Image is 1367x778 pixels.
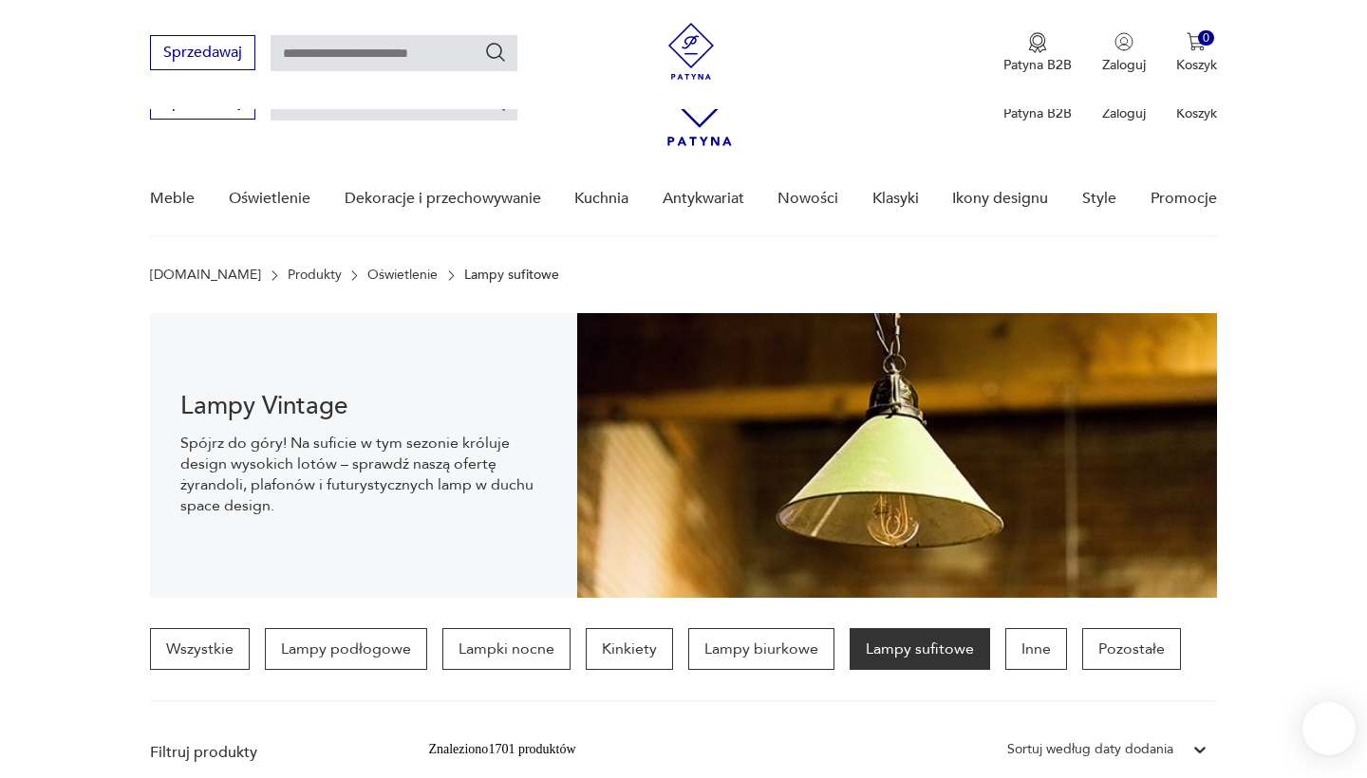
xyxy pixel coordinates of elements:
[577,313,1217,598] img: Lampy sufitowe w stylu vintage
[1082,628,1181,670] a: Pozostałe
[180,433,546,516] p: Spójrz do góry! Na suficie w tym sezonie króluje design wysokich lotów – sprawdź naszą ofertę żyr...
[1082,162,1116,235] a: Style
[663,23,720,80] img: Patyna - sklep z meblami i dekoracjami vintage
[428,739,575,760] div: Znaleziono 1701 produktów
[150,628,250,670] a: Wszystkie
[150,47,255,61] a: Sprzedawaj
[150,162,195,235] a: Meble
[464,268,559,283] p: Lampy sufitowe
[229,162,310,235] a: Oświetlenie
[1102,104,1146,122] p: Zaloguj
[345,162,541,235] a: Dekoracje i przechowywanie
[1176,56,1217,74] p: Koszyk
[1198,30,1214,46] div: 0
[850,628,990,670] a: Lampy sufitowe
[150,97,255,110] a: Sprzedawaj
[1007,739,1173,760] div: Sortuj według daty dodania
[1003,32,1072,74] a: Ikona medaluPatyna B2B
[180,395,546,417] h1: Lampy Vintage
[1151,162,1217,235] a: Promocje
[1176,104,1217,122] p: Koszyk
[150,268,261,283] a: [DOMAIN_NAME]
[777,162,838,235] a: Nowości
[288,268,342,283] a: Produkty
[688,628,834,670] a: Lampy biurkowe
[586,628,673,670] a: Kinkiety
[265,628,427,670] a: Lampy podłogowe
[1114,32,1133,51] img: Ikonka użytkownika
[1102,56,1146,74] p: Zaloguj
[150,35,255,70] button: Sprzedawaj
[484,41,507,64] button: Szukaj
[367,268,438,283] a: Oświetlenie
[1003,104,1072,122] p: Patyna B2B
[574,162,628,235] a: Kuchnia
[1176,32,1217,74] button: 0Koszyk
[1302,702,1356,755] iframe: Smartsupp widget button
[663,162,744,235] a: Antykwariat
[1003,56,1072,74] p: Patyna B2B
[442,628,571,670] a: Lampki nocne
[1005,628,1067,670] a: Inne
[872,162,919,235] a: Klasyki
[1102,32,1146,74] button: Zaloguj
[1003,32,1072,74] button: Patyna B2B
[150,742,383,763] p: Filtruj produkty
[1187,32,1206,51] img: Ikona koszyka
[1028,32,1047,53] img: Ikona medalu
[952,162,1048,235] a: Ikony designu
